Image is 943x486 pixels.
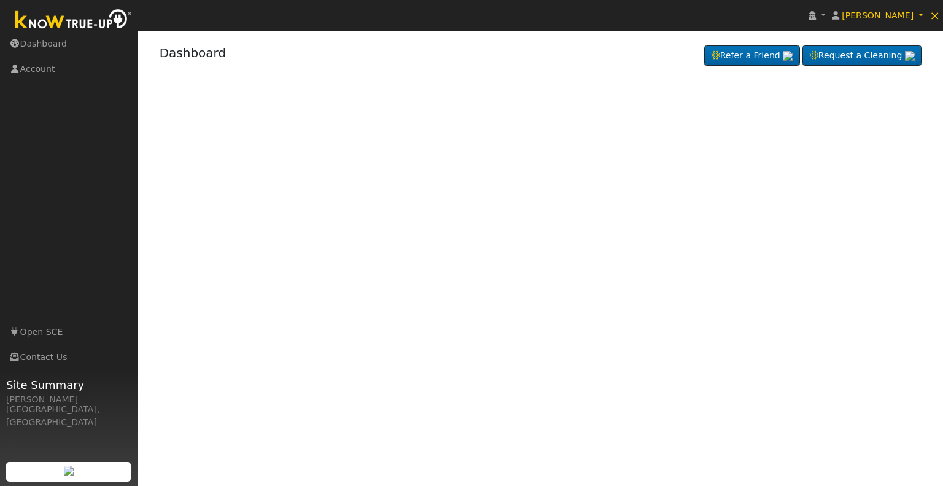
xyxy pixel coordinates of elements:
a: Refer a Friend [704,45,800,66]
img: retrieve [64,466,74,476]
img: retrieve [905,51,915,61]
div: [PERSON_NAME] [6,393,131,406]
a: Request a Cleaning [802,45,922,66]
img: retrieve [783,51,793,61]
span: [PERSON_NAME] [842,10,914,20]
div: [GEOGRAPHIC_DATA], [GEOGRAPHIC_DATA] [6,403,131,429]
span: × [929,8,940,23]
img: Know True-Up [9,7,138,34]
span: Site Summary [6,377,131,393]
a: Dashboard [160,45,227,60]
